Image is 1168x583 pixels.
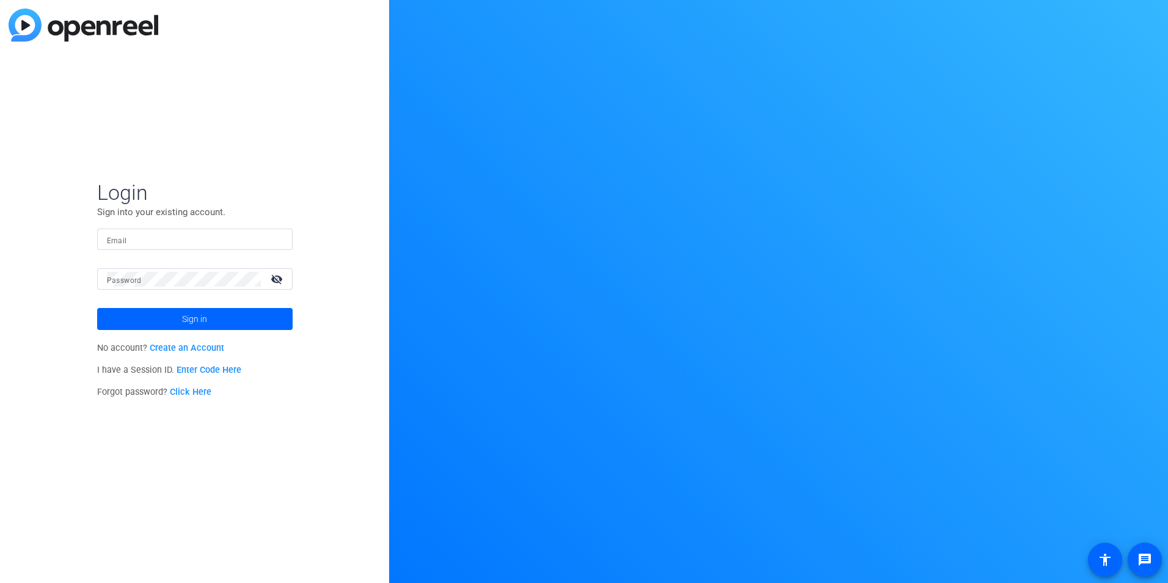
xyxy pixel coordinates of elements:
img: blue-gradient.svg [9,9,158,42]
span: Forgot password? [97,387,212,397]
a: Create an Account [150,343,224,353]
span: I have a Session ID. [97,365,242,375]
mat-label: Email [107,237,127,245]
mat-icon: visibility_off [263,270,293,288]
span: No account? [97,343,225,353]
mat-label: Password [107,276,142,285]
button: Sign in [97,308,293,330]
a: Click Here [170,387,211,397]
p: Sign into your existing account. [97,205,293,219]
span: Sign in [182,304,207,334]
input: Enter Email Address [107,232,283,247]
mat-icon: message [1137,552,1152,567]
mat-icon: accessibility [1098,552,1112,567]
a: Enter Code Here [177,365,241,375]
span: Login [97,180,293,205]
